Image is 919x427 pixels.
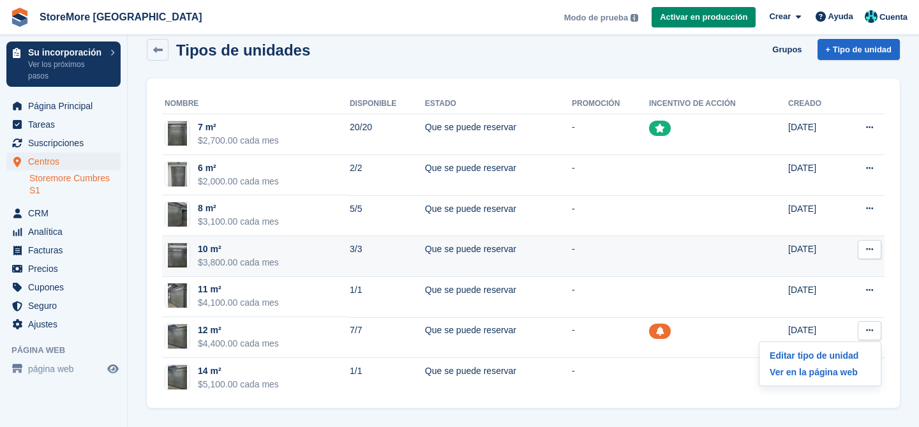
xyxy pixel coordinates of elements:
[818,39,900,60] a: + Tipo de unidad
[788,114,842,155] td: [DATE]
[572,236,649,277] td: -
[6,241,121,259] a: menu
[168,202,187,227] img: Screenshot%202025-08-06%20at%206.58.23%E2%80%AFPM.png
[28,59,104,82] p: Ver los próximos pasos
[660,11,747,24] span: Activar en producción
[572,155,649,196] td: -
[105,361,121,377] a: Vista previa de la tienda
[572,94,649,114] th: Promoción
[198,337,279,350] div: $4,400.00 cada mes
[572,114,649,155] td: -
[11,344,127,357] span: Página web
[28,48,104,57] p: Su incorporación
[162,94,350,114] th: Nombre
[176,41,310,59] h2: Tipos de unidades
[28,315,105,333] span: Ajustes
[425,114,572,155] td: Que se puede reservar
[28,260,105,278] span: Precios
[6,134,121,152] a: menu
[425,277,572,318] td: Que se puede reservar
[6,97,121,115] a: menu
[198,175,279,188] div: $2,000.00 cada mes
[425,236,572,277] td: Que se puede reservar
[765,347,876,364] a: Editar tipo de unidad
[6,360,121,378] a: menú
[788,94,842,114] th: Creado
[631,14,638,22] img: icon-info-grey-7440780725fd019a000dd9b08b2336e03edf1995a4989e88bcd33f0948082b44.svg
[767,39,807,60] a: Grupos
[350,277,425,318] td: 1/1
[425,94,572,114] th: Estado
[198,324,279,337] div: 12 m²
[168,324,187,349] img: Screenshot%202025-08-06%20at%206.58.37%E2%80%AFPM.png
[198,256,279,269] div: $3,800.00 cada mes
[572,195,649,236] td: -
[6,315,121,333] a: menu
[425,155,572,196] td: Que se puede reservar
[572,317,649,358] td: -
[168,121,187,146] img: Screenshot%202025-08-06%20at%206.57.57%E2%80%AFPM.png
[350,114,425,155] td: 20/20
[425,358,572,398] td: Que se puede reservar
[879,11,908,24] span: Cuenta
[28,241,105,259] span: Facturas
[350,94,425,114] th: Disponible
[788,317,842,358] td: [DATE]
[28,153,105,170] span: Centros
[6,116,121,133] a: menu
[6,278,121,296] a: menu
[198,134,279,147] div: $2,700.00 cada mes
[350,155,425,196] td: 2/2
[769,10,791,23] span: Crear
[28,223,105,241] span: Analítica
[29,172,121,197] a: Storemore Cumbres S1
[572,277,649,318] td: -
[6,223,121,241] a: menu
[198,202,279,215] div: 8 m²
[425,195,572,236] td: Que se puede reservar
[168,243,187,268] img: Screenshot%202025-08-06%20at%206.58.10%E2%80%AFPM.png
[6,41,121,87] a: Su incorporación Ver los próximos pasos
[6,204,121,222] a: menu
[765,364,876,380] a: Ver en la página web
[28,97,105,115] span: Página Principal
[168,161,187,187] img: Screenshot%202025-08-06%20at%206.57.35%E2%80%AFPM.png
[198,215,279,228] div: $3,100.00 cada mes
[788,195,842,236] td: [DATE]
[788,277,842,318] td: [DATE]
[168,283,187,308] img: Screenshot%202025-08-06%20at%206.57.45%E2%80%AFPM.png
[572,358,649,398] td: -
[198,121,279,134] div: 7 m²
[350,317,425,358] td: 7/7
[198,283,279,296] div: 11 m²
[28,278,105,296] span: Cupones
[350,195,425,236] td: 5/5
[350,236,425,277] td: 3/3
[788,155,842,196] td: [DATE]
[28,297,105,315] span: Seguro
[649,94,788,114] th: Incentivo de acción
[350,358,425,398] td: 1/1
[34,6,207,27] a: StoreMore [GEOGRAPHIC_DATA]
[865,10,878,23] img: Maria Vela Padilla
[28,116,105,133] span: Tareas
[652,7,756,28] a: Activar en producción
[168,364,187,390] img: Screenshot%202025-08-06%20at%207.14.37%E2%80%AFPM.png
[198,161,279,175] div: 6 m²
[10,8,29,27] img: stora-icon-8386f47178a22dfd0bd8f6a31ec36ba5ce8667c1dd55bd0f319d3a0aa187defe.svg
[6,297,121,315] a: menu
[788,236,842,277] td: [DATE]
[28,360,105,378] span: página web
[198,243,279,256] div: 10 m²
[198,296,279,310] div: $4,100.00 cada mes
[425,317,572,358] td: Que se puede reservar
[198,378,279,391] div: $5,100.00 cada mes
[6,260,121,278] a: menu
[28,204,105,222] span: CRM
[6,153,121,170] a: menu
[198,364,279,378] div: 14 m²
[564,11,628,24] span: Modo de prueba
[28,134,105,152] span: Suscripciones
